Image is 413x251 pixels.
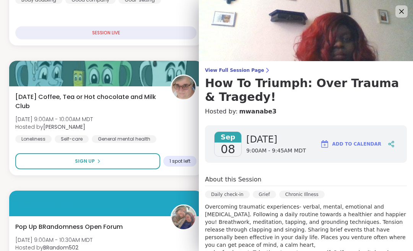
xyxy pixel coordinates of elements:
span: Sign Up [75,158,95,165]
span: [DATE] 9:00AM - 10:00AM MDT [15,115,93,123]
img: BRandom502 [172,206,195,229]
div: Self-care [55,135,89,143]
a: mwanabe3 [239,107,276,116]
span: [DATE] Coffee, Tea or Hot chocolate and Milk Club [15,92,162,111]
div: Loneliness [15,135,52,143]
button: Sign Up [15,153,160,169]
span: 08 [221,143,235,156]
b: [PERSON_NAME] [43,123,85,131]
img: ShareWell Logomark [320,139,329,149]
h4: About this Session [205,175,262,184]
span: [DATE] [246,133,306,146]
div: SESSION LIVE [15,26,197,39]
span: Pop Up BRandomness Open Forum [15,222,123,232]
span: Hosted by [15,123,93,131]
button: Add to Calendar [317,135,385,153]
span: 9:00AM - 9:45AM MDT [246,147,306,155]
h3: How To Triumph: Over Trauma & Tragedy! [205,76,407,104]
div: Grief [253,191,276,198]
img: Susan [172,76,195,99]
a: View Full Session PageHow To Triumph: Over Trauma & Tragedy! [205,67,407,104]
div: General mental health [92,135,156,143]
span: [DATE] 9:00AM - 10:30AM MDT [15,236,93,244]
span: View Full Session Page [205,67,407,73]
span: 1 spot left [169,158,190,164]
div: Chronic Illness [279,191,325,198]
h4: Hosted by: [205,107,407,116]
span: Sep [215,132,241,143]
div: Daily check-in [205,191,250,198]
span: Add to Calendar [332,141,381,147]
